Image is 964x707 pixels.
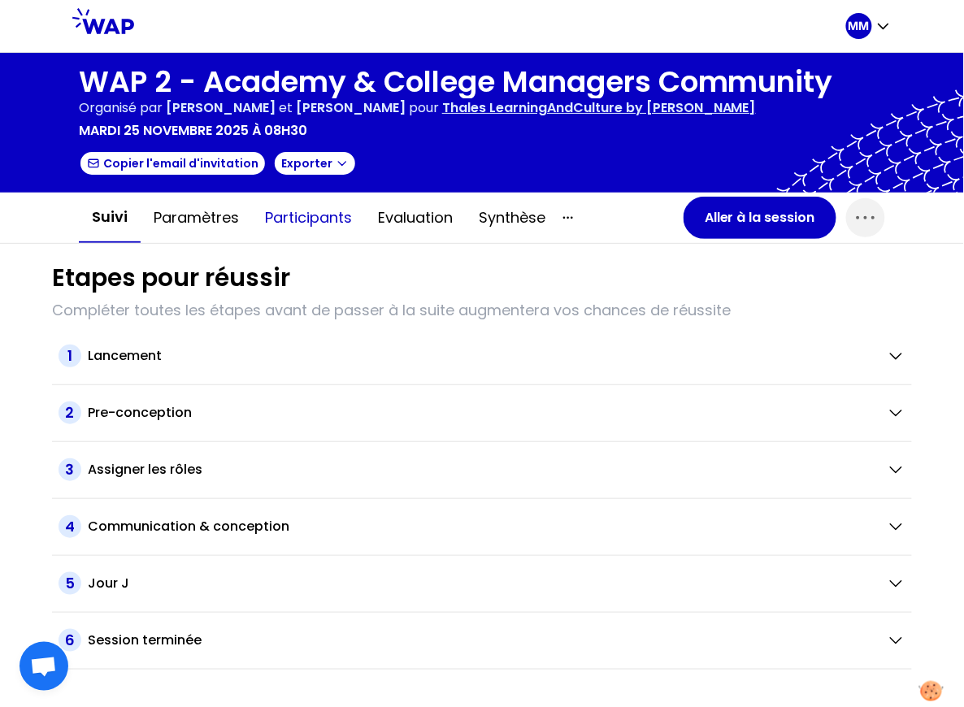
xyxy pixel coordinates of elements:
div: Ouvrir le chat [20,642,68,691]
span: 3 [59,458,81,481]
h2: Session terminée [88,631,202,650]
h2: Lancement [88,346,162,366]
button: 2Pre-conception [59,401,905,424]
button: 3Assigner les rôles [59,458,905,481]
p: Compléter toutes les étapes avant de passer à la suite augmentera vos chances de réussite [52,299,912,322]
p: MM [849,18,870,34]
button: Suivi [79,193,141,243]
h2: Jour J [88,574,129,593]
p: et [166,98,406,118]
button: 1Lancement [59,345,905,367]
button: 5Jour J [59,572,905,595]
span: [PERSON_NAME] [166,98,276,117]
h2: Assigner les rôles [88,460,202,479]
button: 6Session terminée [59,629,905,652]
button: Participants [252,193,365,242]
button: Synthèse [466,193,558,242]
button: Copier l'email d'invitation [79,150,267,176]
button: 4Communication & conception [59,515,905,538]
h2: Pre-conception [88,403,192,423]
h1: WAP 2 - Academy & College Managers Community [79,66,833,98]
span: 4 [59,515,81,538]
h1: Etapes pour réussir [52,263,290,293]
p: Organisé par [79,98,163,118]
button: MM [846,13,892,39]
span: 5 [59,572,81,595]
span: 6 [59,629,81,652]
button: Aller à la session [684,197,836,239]
span: 2 [59,401,81,424]
p: pour [409,98,439,118]
span: [PERSON_NAME] [296,98,406,117]
button: Exporter [273,150,357,176]
button: Evaluation [365,193,466,242]
p: Thales LearningAndCulture by [PERSON_NAME] [442,98,756,118]
p: mardi 25 novembre 2025 à 08h30 [79,121,307,141]
h2: Communication & conception [88,517,289,536]
span: 1 [59,345,81,367]
button: Paramètres [141,193,252,242]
